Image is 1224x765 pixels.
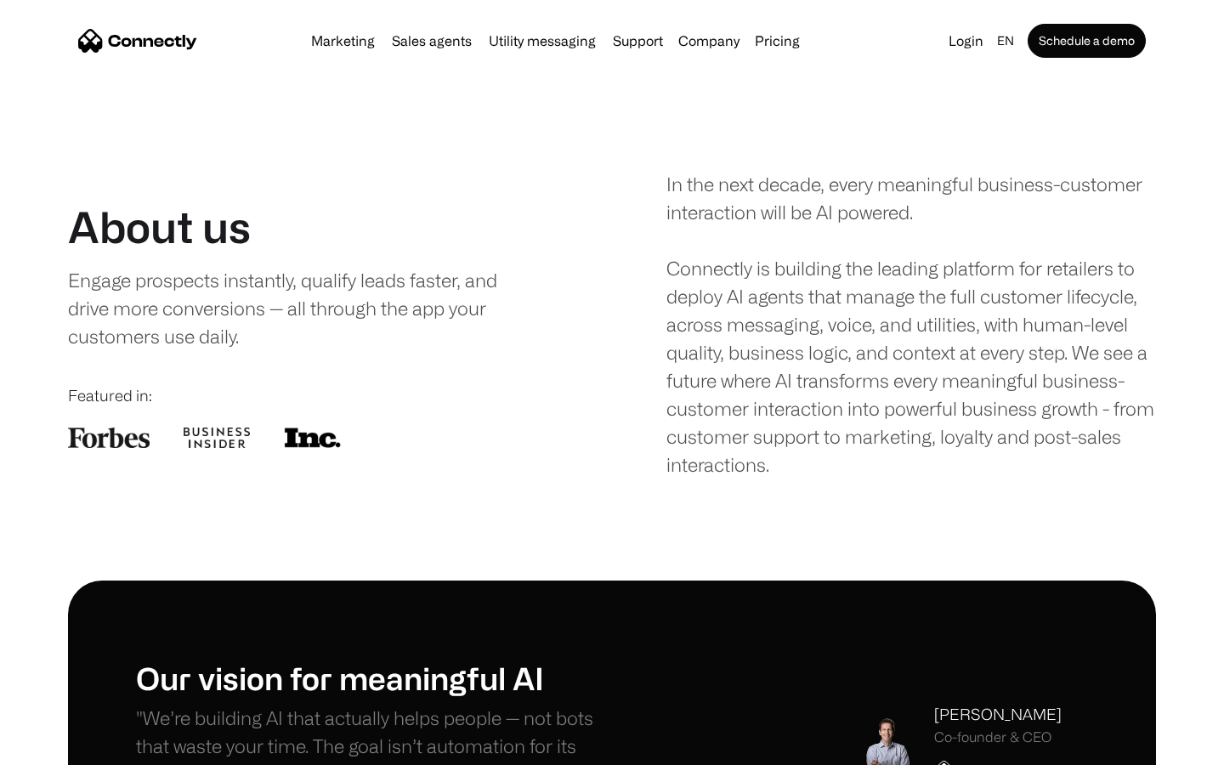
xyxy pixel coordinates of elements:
div: Engage prospects instantly, qualify leads faster, and drive more conversions — all through the ap... [68,266,533,350]
div: Featured in: [68,384,558,407]
div: Co-founder & CEO [934,729,1062,745]
h1: Our vision for meaningful AI [136,660,612,696]
a: Utility messaging [482,34,603,48]
aside: Language selected: English [17,734,102,759]
a: Schedule a demo [1028,24,1146,58]
a: Sales agents [385,34,479,48]
h1: About us [68,201,251,252]
ul: Language list [34,735,102,759]
a: Marketing [304,34,382,48]
a: Login [942,29,990,53]
div: [PERSON_NAME] [934,703,1062,726]
div: en [997,29,1014,53]
a: Support [606,34,670,48]
div: Company [678,29,739,53]
div: In the next decade, every meaningful business-customer interaction will be AI powered. Connectly ... [666,170,1156,479]
a: Pricing [748,34,807,48]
